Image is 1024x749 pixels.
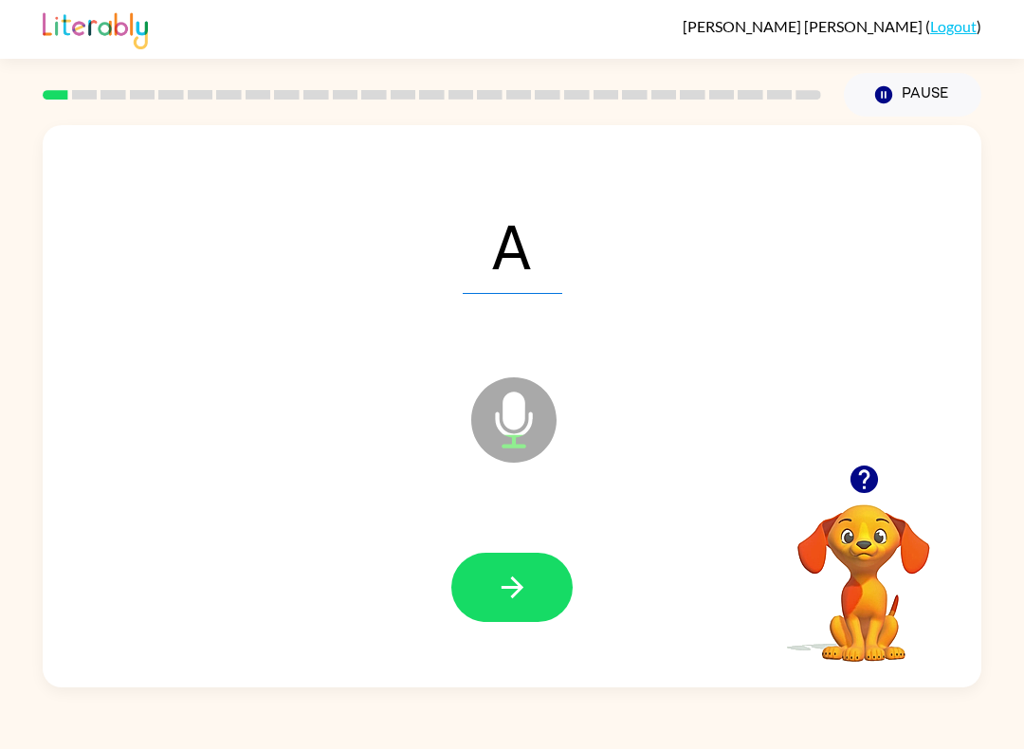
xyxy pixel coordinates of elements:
span: [PERSON_NAME] [PERSON_NAME] [683,17,925,35]
span: A [463,195,562,294]
img: Literably [43,8,148,49]
video: Your browser must support playing .mp4 files to use Literably. Please try using another browser. [769,475,959,665]
a: Logout [930,17,977,35]
button: Pause [844,73,981,117]
div: ( ) [683,17,981,35]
